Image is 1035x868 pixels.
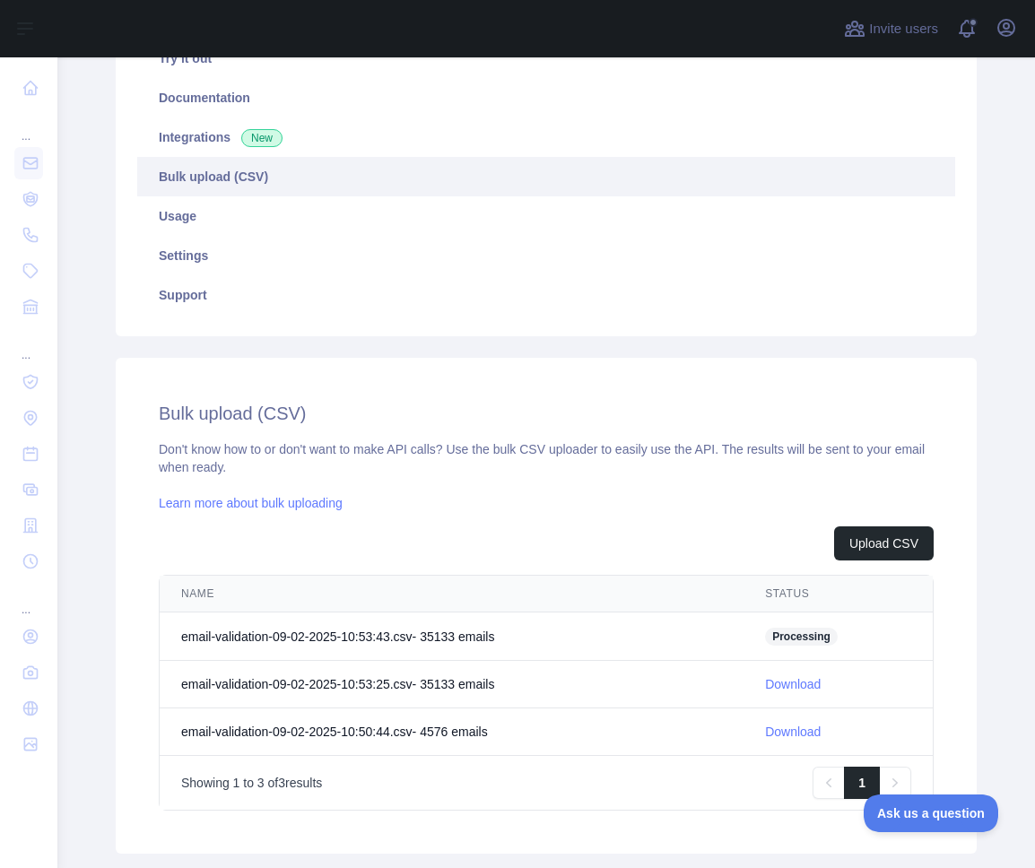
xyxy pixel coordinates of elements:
[160,661,744,708] td: email-validation-09-02-2025-10:53:25.csv - 35133 email s
[137,78,955,117] a: Documentation
[159,440,934,811] div: Don't know how to or don't want to make API calls? Use the bulk CSV uploader to easily use the AP...
[241,129,283,147] span: New
[834,526,934,560] button: Upload CSV
[257,776,265,790] span: 3
[844,767,880,799] a: 1
[840,14,942,43] button: Invite users
[137,196,955,236] a: Usage
[160,576,744,612] th: NAME
[765,677,821,691] a: Download
[137,157,955,196] a: Bulk upload (CSV)
[159,401,934,426] h2: Bulk upload (CSV)
[160,708,744,756] td: email-validation-09-02-2025-10:50:44.csv - 4576 email s
[137,39,955,78] a: Try it out
[137,236,955,275] a: Settings
[14,108,43,143] div: ...
[233,776,240,790] span: 1
[765,628,838,646] span: Processing
[744,576,933,612] th: STATUS
[137,117,955,157] a: Integrations New
[137,275,955,315] a: Support
[869,19,938,39] span: Invite users
[278,776,285,790] span: 3
[765,725,821,739] a: Download
[181,774,322,792] p: Showing to of results
[14,581,43,617] div: ...
[14,326,43,362] div: ...
[159,496,343,510] a: Learn more about bulk uploading
[160,612,744,661] td: email-validation-09-02-2025-10:53:43.csv - 35133 email s
[864,794,999,832] iframe: Toggle Customer Support
[813,767,911,799] nav: Pagination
